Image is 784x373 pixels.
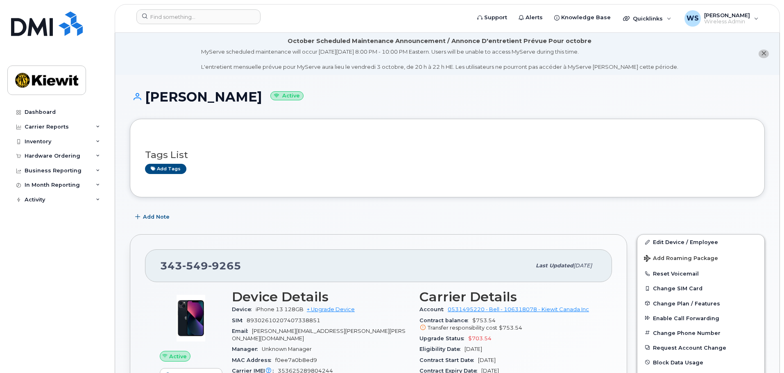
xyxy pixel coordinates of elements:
[419,335,468,341] span: Upgrade Status
[288,37,591,45] div: October Scheduled Maintenance Announcement / Annonce D'entretient Prévue Pour octobre
[166,294,215,343] img: image20231002-3703462-1ig824h.jpeg
[256,306,304,312] span: iPhone 13 128GB
[143,213,170,221] span: Add Note
[247,317,320,323] span: 89302610207407338851
[419,289,597,304] h3: Carrier Details
[637,281,764,296] button: Change SIM Card
[465,346,482,352] span: [DATE]
[419,357,478,363] span: Contract Start Date
[759,50,769,58] button: close notification
[130,90,765,104] h1: [PERSON_NAME]
[232,289,410,304] h3: Device Details
[145,164,186,174] a: Add tags
[419,317,597,332] span: $753.54
[160,260,241,272] span: 343
[637,296,764,311] button: Change Plan / Features
[478,357,496,363] span: [DATE]
[145,150,750,160] h3: Tags List
[637,249,764,266] button: Add Roaming Package
[748,337,778,367] iframe: Messenger Launcher
[637,235,764,249] a: Edit Device / Employee
[448,306,589,312] a: 0531495220 - Bell - 106318078 - Kiewit Canada Inc
[232,328,406,341] span: [PERSON_NAME][EMAIL_ADDRESS][PERSON_NAME][PERSON_NAME][DOMAIN_NAME]
[536,262,573,269] span: Last updated
[637,355,764,370] button: Block Data Usage
[573,262,592,269] span: [DATE]
[262,346,312,352] span: Unknown Manager
[130,210,177,224] button: Add Note
[232,317,247,323] span: SIM
[637,266,764,281] button: Reset Voicemail
[468,335,492,341] span: $703.54
[232,306,256,312] span: Device
[637,340,764,355] button: Request Account Change
[419,317,472,323] span: Contract balance
[232,346,262,352] span: Manager
[307,306,355,312] a: + Upgrade Device
[275,357,317,363] span: f0ee7a0b8ed9
[499,325,522,331] span: $753.54
[428,325,497,331] span: Transfer responsibility cost
[169,353,187,360] span: Active
[208,260,241,272] span: 9265
[232,357,275,363] span: MAC Address
[653,315,719,321] span: Enable Call Forwarding
[644,255,718,263] span: Add Roaming Package
[201,48,678,71] div: MyServe scheduled maintenance will occur [DATE][DATE] 8:00 PM - 10:00 PM Eastern. Users will be u...
[270,91,304,101] small: Active
[637,311,764,326] button: Enable Call Forwarding
[182,260,208,272] span: 549
[232,328,252,334] span: Email
[653,300,720,306] span: Change Plan / Features
[419,346,465,352] span: Eligibility Date
[637,326,764,340] button: Change Phone Number
[419,306,448,312] span: Account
